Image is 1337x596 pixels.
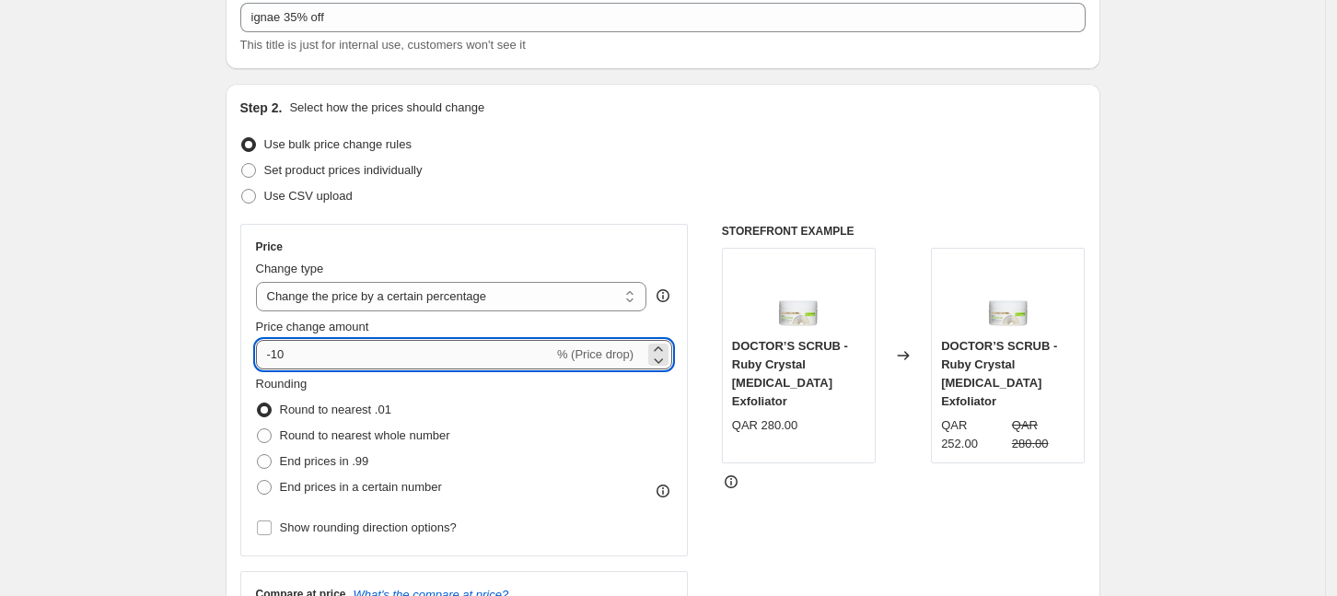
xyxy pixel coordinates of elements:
[280,520,457,534] span: Show rounding direction options?
[280,454,369,468] span: End prices in .99
[240,38,526,52] span: This title is just for internal use, customers won't see it
[280,428,450,442] span: Round to nearest whole number
[289,99,484,117] p: Select how the prices should change
[732,416,798,435] div: QAR 280.00
[654,286,672,305] div: help
[256,262,324,275] span: Change type
[264,189,353,203] span: Use CSV upload
[256,240,283,254] h3: Price
[941,339,1057,408] span: DOCTOR’S SCRUB - Ruby Crystal [MEDICAL_DATA] Exfoliator
[971,258,1045,332] img: goldfaden-md-doctors-scrub_80x.png
[256,340,553,369] input: -15
[732,339,848,408] span: DOCTOR’S SCRUB - Ruby Crystal [MEDICAL_DATA] Exfoliator
[256,320,369,333] span: Price change amount
[557,347,634,361] span: % (Price drop)
[240,3,1086,32] input: 30% off holiday sale
[280,403,391,416] span: Round to nearest .01
[280,480,442,494] span: End prices in a certain number
[264,137,412,151] span: Use bulk price change rules
[240,99,283,117] h2: Step 2.
[941,416,1005,453] div: QAR 252.00
[762,258,835,332] img: goldfaden-md-doctors-scrub_80x.png
[722,224,1086,239] h6: STOREFRONT EXAMPLE
[1012,416,1075,453] strike: QAR 280.00
[256,377,308,391] span: Rounding
[264,163,423,177] span: Set product prices individually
